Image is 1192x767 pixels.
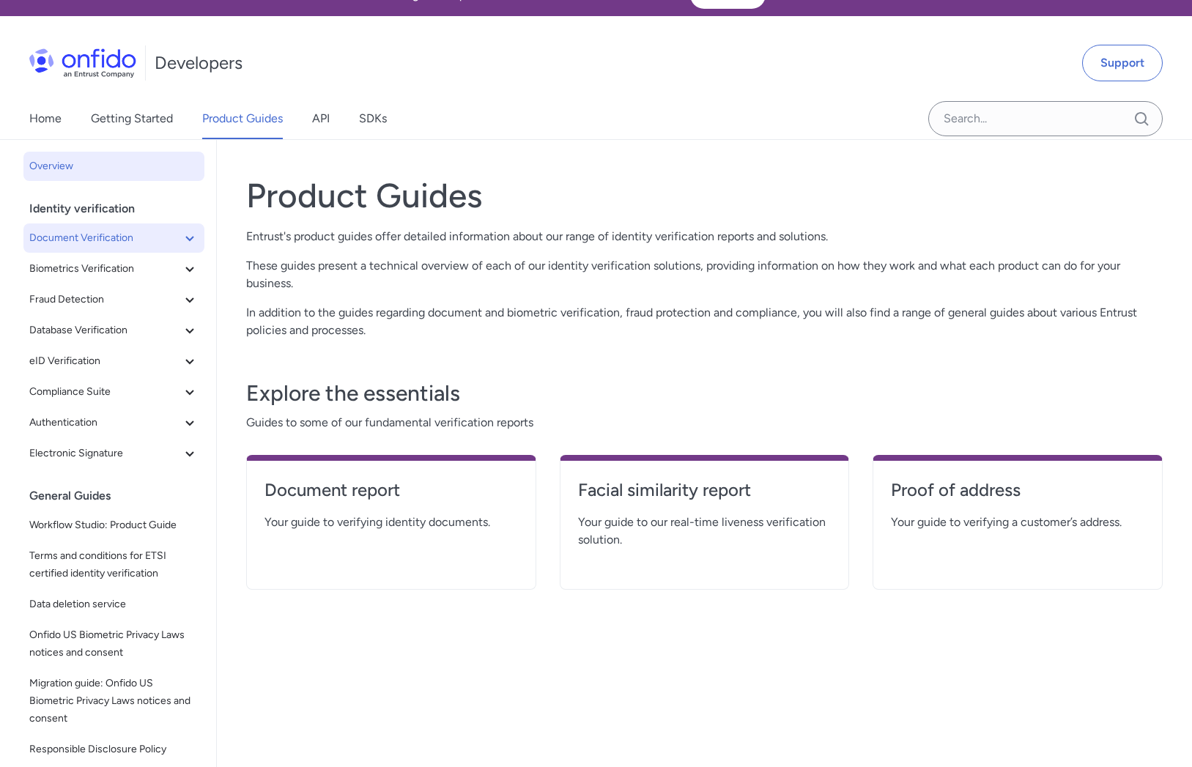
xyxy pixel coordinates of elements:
[891,478,1144,502] h4: Proof of address
[29,414,181,431] span: Authentication
[23,347,204,376] button: eID Verification
[29,626,199,662] span: Onfido US Biometric Privacy Laws notices and consent
[23,541,204,588] a: Terms and conditions for ETSI certified identity verification
[29,352,181,370] span: eID Verification
[23,285,204,314] button: Fraud Detection
[359,98,387,139] a: SDKs
[29,48,136,78] img: Onfido Logo
[29,481,210,511] div: General Guides
[29,194,210,223] div: Identity verification
[29,596,199,613] span: Data deletion service
[23,377,204,407] button: Compliance Suite
[246,175,1163,216] h1: Product Guides
[246,304,1163,339] p: In addition to the guides regarding document and biometric verification, fraud protection and com...
[29,741,199,758] span: Responsible Disclosure Policy
[264,478,518,514] a: Document report
[29,158,199,175] span: Overview
[1082,45,1163,81] a: Support
[29,516,199,534] span: Workflow Studio: Product Guide
[23,316,204,345] button: Database Verification
[23,735,204,764] a: Responsible Disclosure Policy
[29,260,181,278] span: Biometrics Verification
[578,478,832,502] h4: Facial similarity report
[23,254,204,284] button: Biometrics Verification
[23,152,204,181] a: Overview
[91,98,173,139] a: Getting Started
[23,223,204,253] button: Document Verification
[29,291,181,308] span: Fraud Detection
[29,229,181,247] span: Document Verification
[23,408,204,437] button: Authentication
[264,478,518,502] h4: Document report
[246,257,1163,292] p: These guides present a technical overview of each of our identity verification solutions, providi...
[29,547,199,582] span: Terms and conditions for ETSI certified identity verification
[29,675,199,727] span: Migration guide: Onfido US Biometric Privacy Laws notices and consent
[312,98,330,139] a: API
[578,514,832,549] span: Your guide to our real-time liveness verification solution.
[23,620,204,667] a: Onfido US Biometric Privacy Laws notices and consent
[29,98,62,139] a: Home
[891,478,1144,514] a: Proof of address
[155,51,243,75] h1: Developers
[23,511,204,540] a: Workflow Studio: Product Guide
[246,379,1163,408] h3: Explore the essentials
[246,228,1163,245] p: Entrust's product guides offer detailed information about our range of identity verification repo...
[29,322,181,339] span: Database Verification
[29,445,181,462] span: Electronic Signature
[246,414,1163,431] span: Guides to some of our fundamental verification reports
[578,478,832,514] a: Facial similarity report
[202,98,283,139] a: Product Guides
[264,514,518,531] span: Your guide to verifying identity documents.
[23,669,204,733] a: Migration guide: Onfido US Biometric Privacy Laws notices and consent
[891,514,1144,531] span: Your guide to verifying a customer’s address.
[928,101,1163,136] input: Onfido search input field
[23,590,204,619] a: Data deletion service
[23,439,204,468] button: Electronic Signature
[29,383,181,401] span: Compliance Suite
